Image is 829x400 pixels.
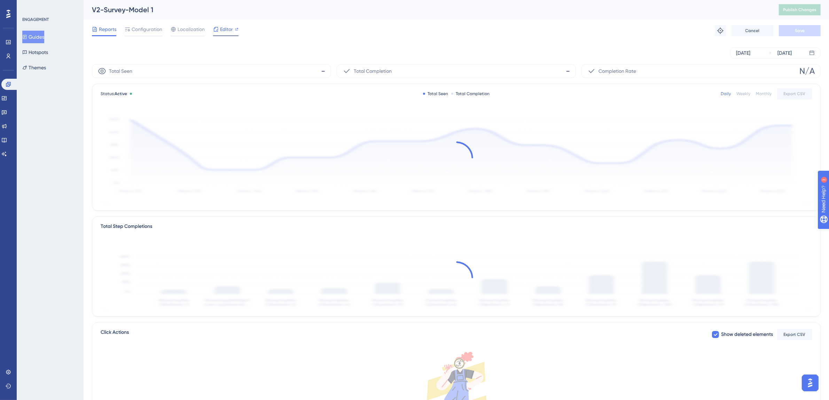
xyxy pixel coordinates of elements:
[779,25,821,36] button: Save
[599,67,636,75] span: Completion Rate
[777,49,792,57] div: [DATE]
[777,329,812,340] button: Export CSV
[777,88,812,99] button: Export CSV
[109,67,132,75] span: Total Seen
[101,222,152,231] div: Total Step Completions
[22,46,48,59] button: Hotspots
[800,372,821,393] iframe: UserGuiding AI Assistant Launcher
[101,328,129,341] span: Click Actions
[783,7,816,13] span: Publish Changes
[22,61,46,74] button: Themes
[22,31,44,43] button: Guides
[220,25,233,33] span: Editor
[22,17,49,22] div: ENGAGEMENT
[132,25,162,33] span: Configuration
[784,332,806,337] span: Export CSV
[721,91,731,97] div: Daily
[784,91,806,97] span: Export CSV
[756,91,772,97] div: Monthly
[745,28,760,33] span: Cancel
[799,66,815,77] span: N/A
[566,66,570,77] span: -
[736,91,750,97] div: Weekly
[115,91,127,96] span: Active
[423,91,448,97] div: Total Seen
[178,25,205,33] span: Localization
[732,25,773,36] button: Cancel
[101,91,127,97] span: Status:
[16,2,44,10] span: Need Help?
[354,67,392,75] span: Total Completion
[721,330,773,339] span: Show deleted elements
[321,66,325,77] span: -
[99,25,116,33] span: Reports
[48,3,50,9] div: 3
[779,4,821,15] button: Publish Changes
[92,5,761,15] div: V2-Survey-Model 1
[795,28,805,33] span: Save
[451,91,490,97] div: Total Completion
[736,49,750,57] div: [DATE]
